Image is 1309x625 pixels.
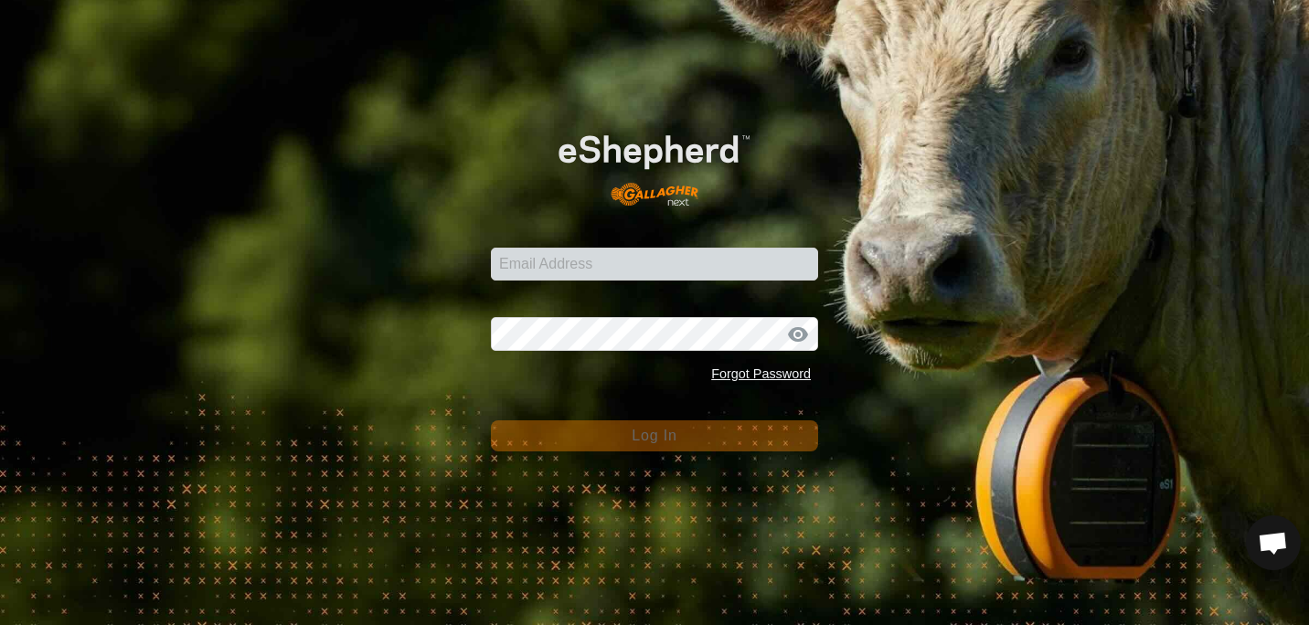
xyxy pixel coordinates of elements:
[524,108,785,219] img: E-shepherd Logo
[491,248,818,281] input: Email Address
[1246,515,1301,570] div: Open chat
[711,366,811,381] a: Forgot Password
[491,420,818,451] button: Log In
[632,428,676,443] span: Log In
